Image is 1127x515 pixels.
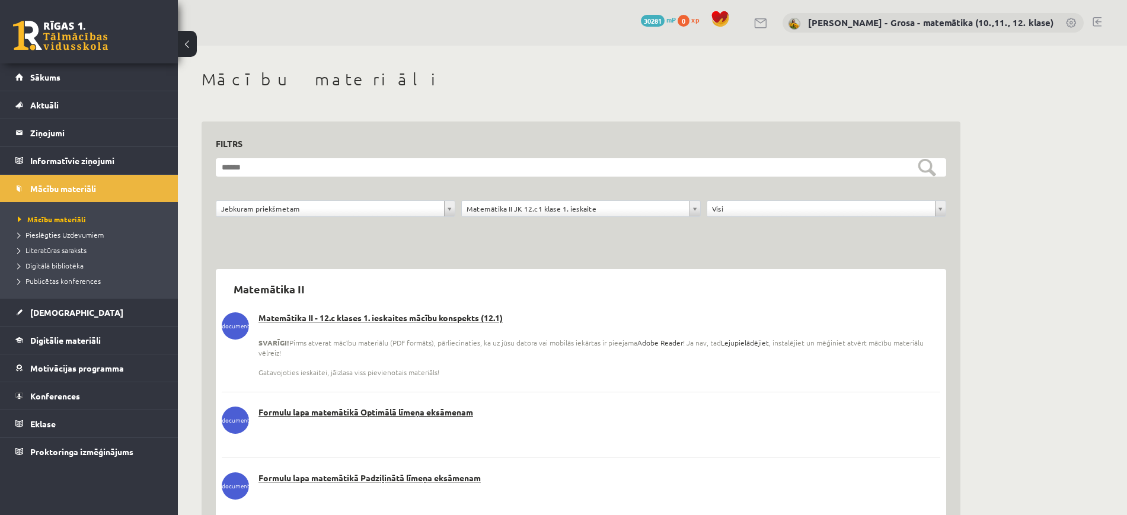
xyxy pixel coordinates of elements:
[18,230,104,239] span: Pieslēgties Uzdevumiem
[30,418,56,429] span: Eklase
[641,15,676,24] a: 30281 mP
[641,15,665,27] span: 30281
[30,72,60,82] span: Sākums
[666,15,676,24] span: mP
[678,15,689,27] span: 0
[30,100,59,110] span: Aktuāli
[18,261,84,270] span: Digitālā bibliotēka
[222,312,940,324] a: Matemātika II - 12.c klases 1. ieskaites mācību konspekts (12.1)
[18,229,166,240] a: Pieslēgties Uzdevumiem
[462,201,700,216] a: Matemātika II JK 12.c1 klase 1. ieskaite
[18,245,166,255] a: Literatūras saraksts
[637,338,683,348] a: Adobe Reader
[15,299,163,326] a: [DEMOGRAPHIC_DATA]
[30,363,124,373] span: Motivācijas programma
[30,147,163,174] legend: Informatīvie ziņojumi
[258,338,940,378] span: Pirms atverat mācību materiālu (PDF formāts), pārliecinaties, ka uz jūsu datora vai mobilās iekār...
[712,201,930,216] span: Visi
[30,391,80,401] span: Konferences
[202,69,960,89] h1: Mācību materiāli
[15,327,163,354] a: Digitālie materiāli
[18,276,166,286] a: Publicētas konferences
[808,17,1053,28] a: [PERSON_NAME] - Grosa - matemātika (10.,11., 12. klase)
[18,214,166,225] a: Mācību materiāli
[222,275,317,303] h2: Matemātika II
[15,354,163,382] a: Motivācijas programma
[691,15,699,24] span: xp
[15,175,163,202] a: Mācību materiāli
[30,446,133,457] span: Proktoringa izmēģinājums
[222,407,249,434] a: document
[467,201,685,216] span: Matemātika II JK 12.c1 klase 1. ieskaite
[13,21,108,50] a: Rīgas 1. Tālmācības vidusskola
[30,335,101,346] span: Digitālie materiāli
[30,119,163,146] legend: Ziņojumi
[258,338,289,347] b: SVARĪGI!
[216,201,455,216] a: Jebkuram priekšmetam
[30,183,96,194] span: Mācību materiāli
[788,18,800,30] img: Laima Tukāne - Grosa - matemātika (10.,11., 12. klase)
[18,215,86,224] span: Mācību materiāli
[721,338,769,348] a: Lejupielādējiet
[222,472,940,484] a: Formulu lapa matemātikā Padziļinātā līmeņa eksāmenam
[216,136,932,152] h3: Filtrs
[18,245,87,255] span: Literatūras saraksts
[222,407,940,418] a: Formulu lapa matemātikā Optimālā līmeņa eksāmenam
[18,260,166,271] a: Digitālā bibliotēka
[678,15,705,24] a: 0 xp
[221,201,439,216] span: Jebkuram priekšmetam
[15,147,163,174] a: Informatīvie ziņojumi
[707,201,946,216] a: Visi
[222,312,249,340] a: document
[15,119,163,146] a: Ziņojumi
[15,63,163,91] a: Sākums
[222,472,249,500] a: document
[15,410,163,437] a: Eklase
[15,438,163,465] a: Proktoringa izmēģinājums
[15,91,163,119] a: Aktuāli
[15,382,163,410] a: Konferences
[30,307,123,318] span: [DEMOGRAPHIC_DATA]
[18,276,101,286] span: Publicētas konferences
